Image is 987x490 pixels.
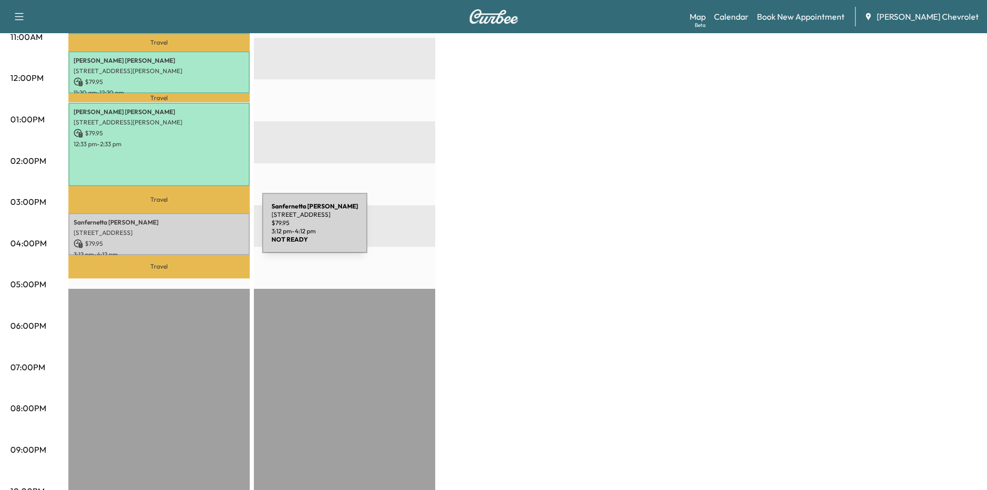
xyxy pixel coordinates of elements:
[695,21,706,29] div: Beta
[68,34,250,52] p: Travel
[74,77,245,87] p: $ 79.95
[74,108,245,116] p: [PERSON_NAME] [PERSON_NAME]
[68,93,250,102] p: Travel
[757,10,845,23] a: Book New Appointment
[690,10,706,23] a: MapBeta
[10,402,46,414] p: 08:00PM
[10,237,47,249] p: 04:00PM
[877,10,979,23] span: [PERSON_NAME] Chevrolet
[10,361,45,373] p: 07:00PM
[10,195,46,208] p: 03:00PM
[74,239,245,248] p: $ 79.95
[10,278,46,290] p: 05:00PM
[10,443,46,456] p: 09:00PM
[10,31,42,43] p: 11:00AM
[74,118,245,127] p: [STREET_ADDRESS][PERSON_NAME]
[10,113,45,125] p: 01:00PM
[68,186,250,213] p: Travel
[74,229,245,237] p: [STREET_ADDRESS]
[74,57,245,65] p: [PERSON_NAME] [PERSON_NAME]
[714,10,749,23] a: Calendar
[68,255,250,278] p: Travel
[74,250,245,259] p: 3:12 pm - 4:12 pm
[10,319,46,332] p: 06:00PM
[469,9,519,24] img: Curbee Logo
[10,155,46,167] p: 02:00PM
[74,67,245,75] p: [STREET_ADDRESS][PERSON_NAME]
[10,72,44,84] p: 12:00PM
[74,140,245,148] p: 12:33 pm - 2:33 pm
[74,218,245,227] p: Sanfernetta [PERSON_NAME]
[74,89,245,97] p: 11:20 am - 12:20 pm
[74,129,245,138] p: $ 79.95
